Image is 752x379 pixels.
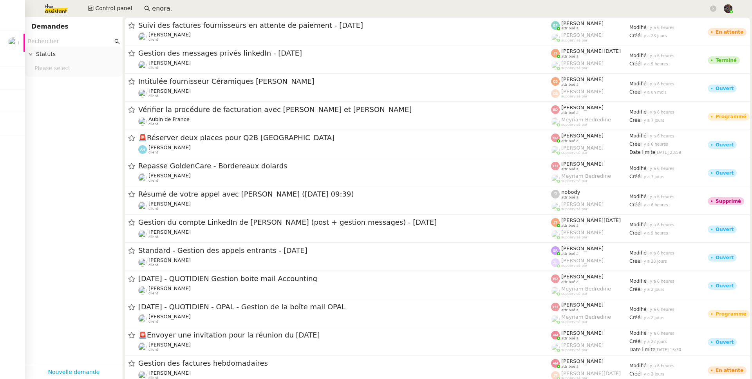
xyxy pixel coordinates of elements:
[138,360,551,367] span: Gestion des factures hebdomadaires
[561,348,587,352] span: suppervisé par
[551,189,629,199] app-user-label: attribué à
[551,245,629,256] app-user-label: attribué à
[629,61,640,67] span: Créé
[716,227,734,232] div: Ouvert
[138,229,551,239] app-user-detailed-label: client
[138,32,147,41] img: users%2FSg6jQljroSUGpSfKFUOPmUmNaZ23%2Favatar%2FUntitled.png
[629,250,647,256] span: Modifié
[138,134,551,141] span: Réserver deux places pour Q2B [GEOGRAPHIC_DATA]
[148,291,158,296] span: client
[138,332,551,339] span: Envoyer une invitation pour la réunion du [DATE]
[561,133,604,139] span: [PERSON_NAME]
[561,292,587,296] span: suppervisé par
[561,123,587,127] span: suppervisé par
[551,117,560,126] img: users%2FaellJyylmXSg4jqeVbanehhyYJm1%2Favatar%2Fprofile-pic%20(4).png
[138,116,551,126] app-user-detailed-label: client
[716,86,734,91] div: Ouvert
[551,89,560,98] img: svg
[138,78,551,85] span: Intitulée fournisseur Céramiques [PERSON_NAME]
[148,94,158,98] span: client
[629,150,655,155] span: Date limite
[716,368,743,373] div: En attente
[561,179,587,183] span: suppervisé par
[551,287,560,295] img: users%2FaellJyylmXSg4jqeVbanehhyYJm1%2Favatar%2Fprofile-pic%20(4).png
[551,145,629,155] app-user-label: suppervisé par
[561,336,578,341] span: attribué à
[561,286,611,292] span: Meyriam Bedredine
[551,60,629,70] app-user-label: suppervisé par
[716,143,734,147] div: Ouvert
[148,263,158,267] span: client
[629,278,647,284] span: Modifié
[551,88,629,99] app-user-label: suppervisé par
[640,175,664,179] span: il y a 7 jours
[551,146,560,154] img: users%2FoFdbodQ3TgNoWt9kP3GXAs5oaCq1%2Favatar%2Fprofile-pic.png
[561,314,611,320] span: Meyriam Bedredine
[551,303,560,311] img: svg
[36,50,119,59] span: Statuts
[551,359,560,368] img: svg
[551,33,560,42] img: users%2FyQfMwtYgTqhRP2YHWHmG2s2LYaD3%2Favatar%2Fprofile-pic.png
[138,61,147,69] img: users%2F37wbV9IbQuXMU0UH0ngzBXzaEe12%2Favatar%2Fcba66ece-c48a-48c8-9897-a2adc1834457
[138,230,147,238] img: users%2F37wbV9IbQuXMU0UH0ngzBXzaEe12%2Favatar%2Fcba66ece-c48a-48c8-9897-a2adc1834457
[716,199,741,204] div: Supprimé
[148,235,158,239] span: client
[551,274,560,283] img: svg
[138,60,551,70] app-user-detailed-label: client
[138,285,551,296] app-user-detailed-label: client
[551,302,629,312] app-user-label: attribué à
[629,166,647,171] span: Modifié
[138,145,147,154] img: svg
[561,201,604,207] span: [PERSON_NAME]
[561,330,604,336] span: [PERSON_NAME]
[138,331,147,339] span: 🚨
[647,223,674,227] span: il y a 6 heures
[561,38,587,43] span: suppervisé par
[561,252,578,256] span: attribué à
[551,286,629,296] app-user-label: suppervisé par
[561,83,578,87] span: attribué à
[561,195,578,200] span: attribué à
[138,162,551,170] span: Repasse GoldenCare - Bordereaux dolards
[561,370,621,376] span: [PERSON_NAME][DATE]
[647,195,674,199] span: il y a 6 heures
[551,20,629,31] app-user-label: attribué à
[148,122,158,126] span: client
[551,162,560,170] img: svg
[551,21,560,30] img: svg
[629,287,640,292] span: Créé
[551,133,629,143] app-user-label: attribué à
[148,342,191,348] span: [PERSON_NAME]
[561,217,621,223] span: [PERSON_NAME][DATE]
[551,258,629,268] app-user-label: suppervisé par
[716,340,734,345] div: Ouvert
[138,202,147,210] img: users%2FW4OQjB9BRtYK2an7yusO0WsYLsD3%2Favatar%2F28027066-518b-424c-8476-65f2e549ac29
[551,246,560,255] img: svg
[561,320,587,324] span: suppervisé par
[561,302,604,308] span: [PERSON_NAME]
[31,21,69,32] nz-page-header-title: Demandes
[629,363,647,368] span: Modifié
[716,312,747,316] div: Programmé
[629,230,640,236] span: Créé
[561,60,604,66] span: [PERSON_NAME]
[629,141,640,147] span: Créé
[561,117,611,123] span: Meyriam Bedredine
[640,203,668,207] span: il y a 6 heures
[629,371,640,377] span: Créé
[655,348,681,352] span: [DATE] 15:30
[561,308,578,312] span: attribué à
[551,105,629,115] app-user-label: attribué à
[138,144,551,155] app-user-detailed-label: client
[561,342,604,348] span: [PERSON_NAME]
[629,258,640,264] span: Créé
[138,247,551,254] span: Standard - Gestion des appels entrants - [DATE]
[148,38,158,42] span: client
[629,315,640,320] span: Créé
[561,173,611,179] span: Meyriam Bedredine
[551,218,560,227] img: svg
[28,37,113,46] input: Rechercher
[629,347,655,352] span: Date limite
[148,207,158,211] span: client
[148,348,158,352] span: client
